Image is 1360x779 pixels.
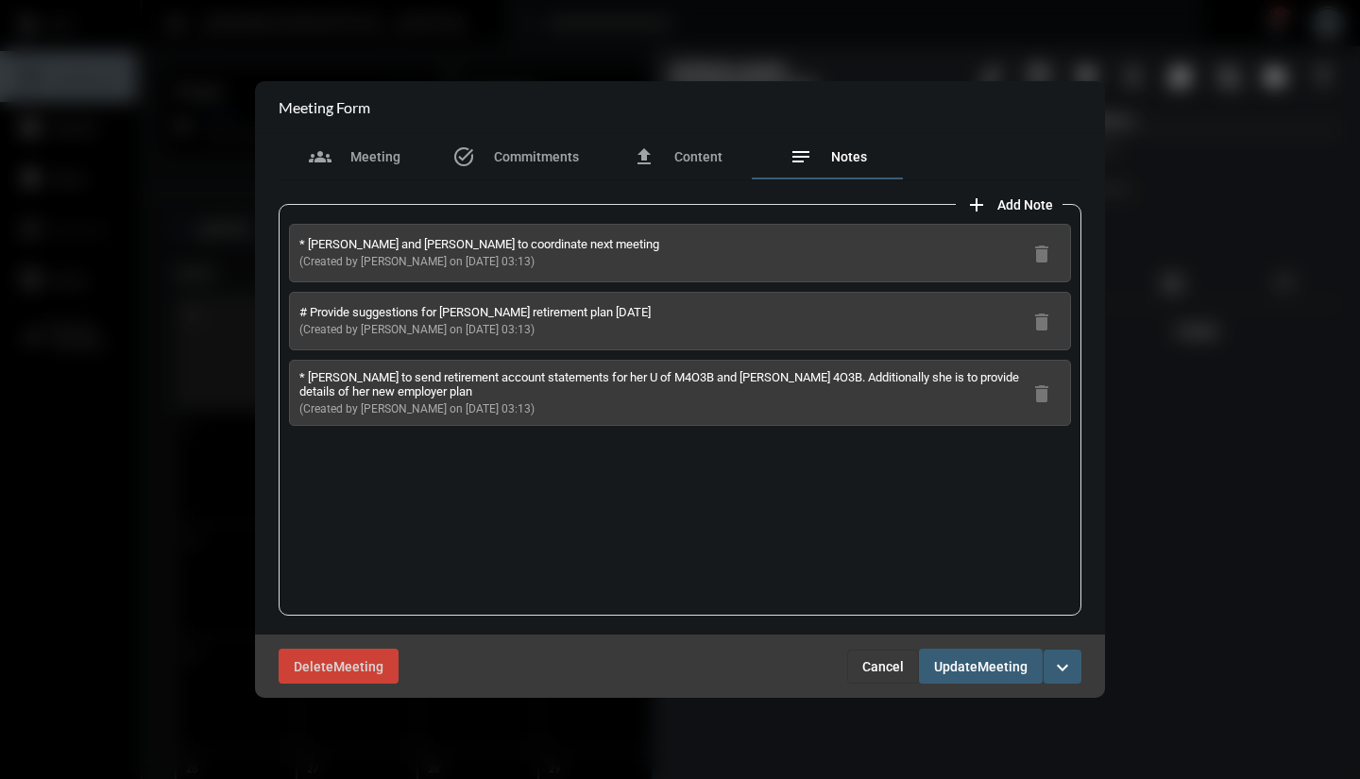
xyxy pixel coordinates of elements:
[831,149,867,164] span: Notes
[674,149,722,164] span: Content
[452,145,475,168] mat-icon: task_alt
[309,145,331,168] mat-icon: groups
[494,149,579,164] span: Commitments
[790,145,812,168] mat-icon: notes
[633,145,655,168] mat-icon: file_upload
[279,98,370,116] h2: Meeting Form
[299,402,535,415] span: (Created by [PERSON_NAME] on [DATE] 03:13)
[997,197,1053,212] span: Add Note
[299,237,659,251] p: * [PERSON_NAME] and [PERSON_NAME] to coordinate next meeting
[1023,374,1061,412] button: delete note
[350,149,400,164] span: Meeting
[965,194,988,216] mat-icon: add
[294,659,333,674] span: Delete
[862,659,904,674] span: Cancel
[1030,243,1053,265] mat-icon: delete
[977,659,1028,674] span: Meeting
[299,255,535,268] span: (Created by [PERSON_NAME] on [DATE] 03:13)
[1051,656,1074,679] mat-icon: expand_more
[299,305,651,319] p: # Provide suggestions for [PERSON_NAME] retirement plan [DATE]
[333,659,383,674] span: Meeting
[934,659,977,674] span: Update
[1030,311,1053,333] mat-icon: delete
[279,649,399,684] button: DeleteMeeting
[919,649,1043,684] button: UpdateMeeting
[847,650,919,684] button: Cancel
[1023,234,1061,272] button: delete note
[1023,302,1061,340] button: delete note
[299,370,1023,398] p: * [PERSON_NAME] to send retirement account statements for her U of M4O3B and [PERSON_NAME] 4O3B. ...
[1030,382,1053,405] mat-icon: delete
[956,185,1062,223] button: add note
[299,323,535,336] span: (Created by [PERSON_NAME] on [DATE] 03:13)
